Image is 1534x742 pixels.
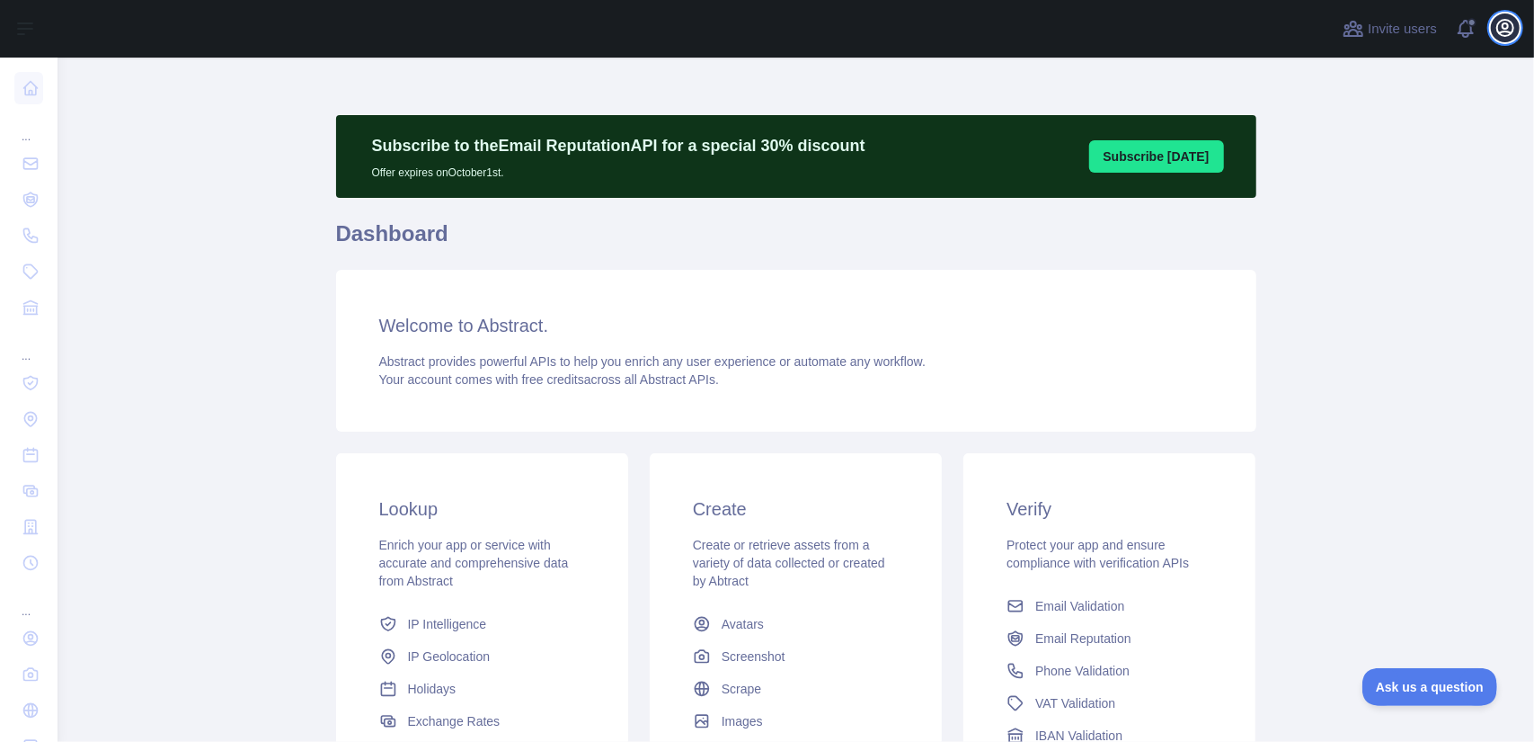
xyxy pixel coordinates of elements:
span: Protect your app and ensure compliance with verification APIs [1006,538,1189,570]
span: Enrich your app or service with accurate and comprehensive data from Abstract [379,538,569,588]
p: Subscribe to the Email Reputation API for a special 30 % discount [372,133,865,158]
span: free credits [522,372,584,387]
iframe: Toggle Customer Support [1362,668,1498,706]
a: Email Reputation [999,622,1219,655]
button: Subscribe [DATE] [1089,140,1224,173]
span: Images [722,712,763,730]
span: VAT Validation [1035,694,1115,712]
div: ... [14,108,43,144]
a: Holidays [372,673,592,705]
a: Exchange Rates [372,705,592,738]
p: Offer expires on October 1st. [372,158,865,180]
a: Images [686,705,906,738]
h3: Create [693,496,899,522]
a: Avatars [686,608,906,640]
h3: Lookup [379,496,585,522]
a: IP Geolocation [372,640,592,673]
div: ... [14,583,43,619]
span: Your account comes with across all Abstract APIs. [379,372,719,387]
span: Avatars [722,615,764,633]
h1: Dashboard [336,219,1256,263]
span: Invite users [1368,19,1437,40]
button: Invite users [1339,14,1441,43]
span: Email Reputation [1035,630,1131,648]
a: VAT Validation [999,687,1219,720]
span: Email Validation [1035,597,1124,615]
span: Abstract provides powerful APIs to help you enrich any user experience or automate any workflow. [379,354,927,369]
span: Holidays [408,680,457,698]
a: Phone Validation [999,655,1219,687]
h3: Welcome to Abstract. [379,313,1213,338]
h3: Verify [1006,496,1212,522]
span: Scrape [722,680,761,698]
span: Screenshot [722,648,785,666]
span: Phone Validation [1035,662,1130,680]
span: Create or retrieve assets from a variety of data collected or created by Abtract [693,538,885,588]
a: Screenshot [686,640,906,673]
a: Scrape [686,673,906,705]
a: IP Intelligence [372,608,592,640]
span: IP Geolocation [408,648,491,666]
span: IP Intelligence [408,615,487,633]
div: ... [14,327,43,363]
a: Email Validation [999,590,1219,622]
span: Exchange Rates [408,712,501,730]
